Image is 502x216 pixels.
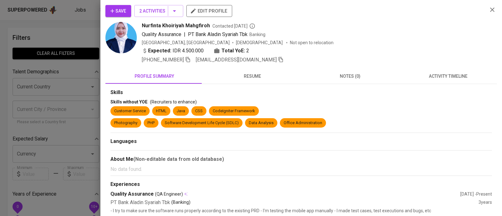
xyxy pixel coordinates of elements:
span: edit profile [191,7,227,15]
div: About Me [110,155,492,163]
span: 2 [246,47,249,55]
a: edit profile [186,8,232,13]
div: Languages [110,138,492,145]
div: Skills [110,89,492,96]
svg: By Batam recruiter [249,23,255,29]
div: Quality Assurance [110,191,460,198]
div: HTML [156,108,167,114]
div: Data Analysis [249,120,274,126]
div: Office Administration [284,120,322,126]
div: Java [177,108,185,114]
div: CSS [195,108,203,114]
p: - I try to make sure the software runs properly according to the existing PRD - I'm testing the m... [110,208,492,214]
span: (QA Engineer) [155,191,183,197]
span: [DEMOGRAPHIC_DATA] [236,40,284,46]
button: edit profile [186,5,232,17]
div: [GEOGRAPHIC_DATA], [GEOGRAPHIC_DATA] [142,40,230,46]
div: Experiences [110,181,492,188]
span: Contacted [DATE] [212,23,255,29]
span: PT Bank Aladin Syariah Tbk [188,31,248,37]
div: Software Development Life Cycle (SDLC) [165,120,239,126]
b: Total YoE: [222,47,245,55]
span: | [184,31,185,38]
div: 3 years [478,199,492,206]
span: 2 Activities [139,7,178,15]
b: (Non-editable data from old database) [133,156,224,162]
p: No data found. [110,166,492,173]
button: Save [105,5,131,17]
span: (Recruiters to enhance) [150,99,197,104]
b: Expected: [148,47,171,55]
div: PT Bank Aladin Syariah Tbk [110,199,478,206]
span: [EMAIL_ADDRESS][DOMAIN_NAME] [196,57,277,63]
span: Skills without YOE [110,99,147,104]
span: resume [207,72,297,80]
span: Banking [249,32,265,37]
p: (Banking) [171,199,190,206]
div: [DATE] - Present [460,191,492,197]
img: 8b14883284b80fdd5e1a2eb1ee18da58.png [105,22,137,53]
div: CodeIgniter Framework [213,108,255,114]
div: Photography [114,120,137,126]
button: 2 Activities [134,5,183,17]
span: notes (0) [305,72,395,80]
div: IDR 4.500.000 [142,47,204,55]
span: profile summary [109,72,200,80]
p: Not open to relocation [290,40,334,46]
span: Nurfinta Khoiriyah Mahgfiroh [142,22,210,29]
div: PHP [147,120,155,126]
span: [PHONE_NUMBER] [142,57,184,63]
span: Quality Assurance [142,31,181,37]
span: Save [110,7,126,15]
div: Customer Service [114,108,146,114]
span: activity timeline [403,72,493,80]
